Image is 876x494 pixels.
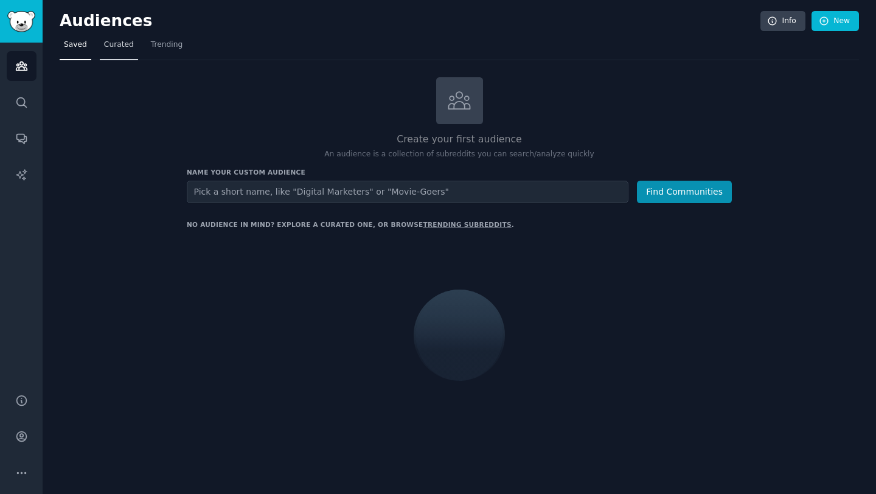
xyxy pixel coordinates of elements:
h2: Create your first audience [187,132,732,147]
a: trending subreddits [423,221,511,228]
h3: Name your custom audience [187,168,732,176]
h2: Audiences [60,12,760,31]
button: Find Communities [637,181,732,203]
a: New [812,11,859,32]
a: Trending [147,35,187,60]
a: Info [760,11,805,32]
a: Saved [60,35,91,60]
span: Curated [104,40,134,50]
span: Saved [64,40,87,50]
p: An audience is a collection of subreddits you can search/analyze quickly [187,149,732,160]
span: Trending [151,40,182,50]
img: GummySearch logo [7,11,35,32]
input: Pick a short name, like "Digital Marketers" or "Movie-Goers" [187,181,628,203]
a: Curated [100,35,138,60]
div: No audience in mind? Explore a curated one, or browse . [187,220,514,229]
